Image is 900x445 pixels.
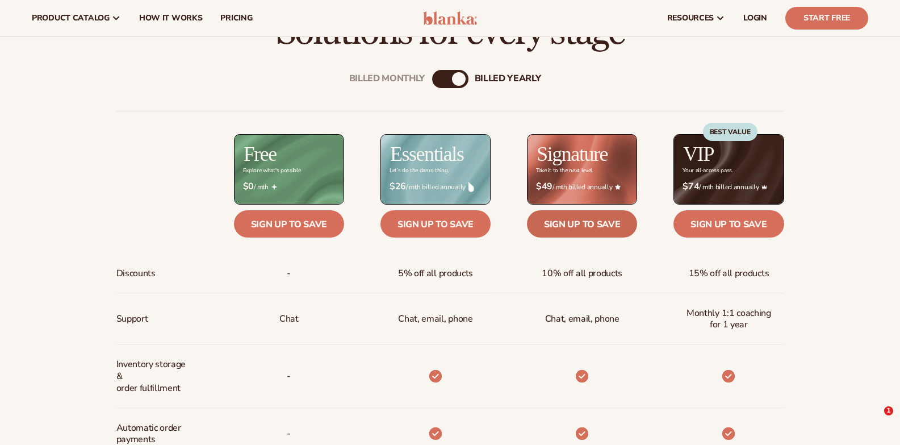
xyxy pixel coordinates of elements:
[380,210,491,238] a: Sign up to save
[528,135,637,203] img: Signature_BG_eeb718c8-65ac-49e3-a4e5-327c6aa73146.jpg
[287,423,291,444] span: -
[116,309,148,330] span: Support
[234,210,344,238] a: Sign up to save
[271,184,277,190] img: Free_Icon_bb6e7c7e-73f8-44bd-8ed0-223ea0fc522e.png
[527,210,637,238] a: Sign up to save
[667,14,714,23] span: resources
[116,263,156,284] span: Discounts
[703,123,757,141] div: BEST VALUE
[116,354,192,398] span: Inventory storage & order fulfillment
[423,11,477,25] img: logo
[244,144,277,164] h2: Free
[884,406,893,415] span: 1
[398,263,473,284] span: 5% off all products
[287,366,291,387] p: -
[743,14,767,23] span: LOGIN
[139,14,203,23] span: How It Works
[32,14,110,23] span: product catalog
[390,181,482,192] span: / mth billed annually
[542,263,622,284] span: 10% off all products
[615,184,621,189] img: Star_6.png
[243,181,335,192] span: / mth
[468,182,474,192] img: drop.png
[349,74,425,85] div: Billed Monthly
[536,181,552,192] strong: $49
[537,144,608,164] h2: Signature
[220,14,252,23] span: pricing
[243,168,302,174] div: Explore what's possible.
[32,14,868,52] h2: Solutions for every stage
[243,181,254,192] strong: $0
[536,168,593,174] div: Take it to the next level.
[390,181,406,192] strong: $26
[861,406,888,434] iframe: Intercom live chat
[475,74,541,85] div: billed Yearly
[683,144,714,164] h2: VIP
[381,135,490,203] img: Essentials_BG_9050f826-5aa9-47d9-a362-757b82c62641.jpg
[674,135,783,203] img: VIP_BG_199964bd-3653-43bc-8a67-789d2d7717b9.jpg
[785,7,868,30] a: Start Free
[390,168,449,174] div: Let’s do the damn thing.
[390,144,464,164] h2: Essentials
[398,309,472,330] p: Chat, email, phone
[545,309,619,330] span: Chat, email, phone
[673,153,900,414] iframe: Intercom notifications message
[536,181,628,192] span: / mth billed annually
[235,135,344,203] img: free_bg.png
[279,309,299,330] p: Chat
[287,263,291,284] span: -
